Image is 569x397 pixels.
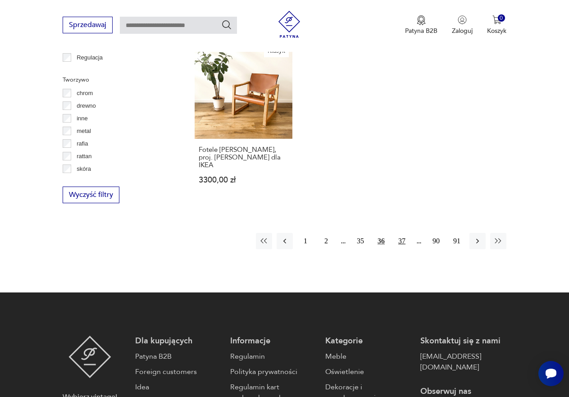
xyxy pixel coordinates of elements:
[325,351,411,362] a: Meble
[420,336,506,347] p: Skontaktuj się z nami
[373,233,389,249] button: 36
[230,336,316,347] p: Informacje
[199,146,288,169] h3: Fotele [PERSON_NAME], proj. [PERSON_NAME] dla IKEA
[487,27,506,35] p: Koszyk
[77,126,91,136] p: metal
[77,151,91,161] p: rattan
[417,15,426,25] img: Ikona medalu
[276,11,303,38] img: Patyna - sklep z meblami i dekoracjami vintage
[420,351,506,373] a: [EMAIL_ADDRESS][DOMAIN_NAME]
[230,351,316,362] a: Regulamin
[77,88,93,98] p: chrom
[77,53,103,63] p: Regulacja
[68,336,111,378] img: Patyna - sklep z meblami i dekoracjami vintage
[221,19,232,30] button: Szukaj
[63,75,173,85] p: Tworzywo
[325,336,411,347] p: Kategorie
[63,187,119,203] button: Wyczyść filtry
[420,386,506,397] p: Obserwuj nas
[135,351,221,362] a: Patyna B2B
[492,15,501,24] img: Ikona koszyka
[77,114,88,123] p: inne
[230,366,316,377] a: Polityka prywatności
[452,15,473,35] button: Zaloguj
[195,41,292,201] a: KlasykFotele Diana, proj. Karin Mobring dla IKEAFotele [PERSON_NAME], proj. [PERSON_NAME] dla IKE...
[318,233,334,249] button: 2
[538,361,564,386] iframe: Smartsupp widget button
[297,233,314,249] button: 1
[135,382,221,392] a: Idea
[487,15,506,35] button: 0Koszyk
[77,139,88,149] p: rafia
[77,101,96,111] p: drewno
[394,233,410,249] button: 37
[428,233,444,249] button: 90
[77,177,96,187] p: tkanina
[458,15,467,24] img: Ikonka użytkownika
[325,366,411,377] a: Oświetlenie
[77,164,91,174] p: skóra
[405,15,437,35] button: Patyna B2B
[63,23,113,29] a: Sprzedawaj
[135,336,221,347] p: Dla kupujących
[498,14,505,22] div: 0
[63,17,113,33] button: Sprzedawaj
[405,15,437,35] a: Ikona medaluPatyna B2B
[352,233,369,249] button: 35
[135,366,221,377] a: Foreign customers
[452,27,473,35] p: Zaloguj
[405,27,437,35] p: Patyna B2B
[449,233,465,249] button: 91
[199,176,288,184] p: 3300,00 zł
